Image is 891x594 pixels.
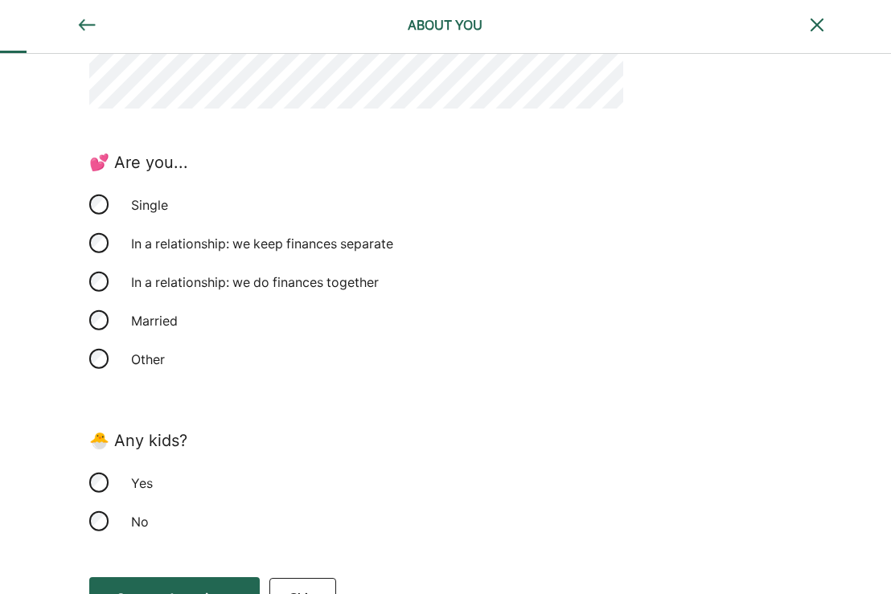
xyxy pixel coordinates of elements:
[121,301,282,340] div: Married
[320,15,572,35] div: ABOUT YOU
[121,186,282,224] div: Single
[89,150,188,174] div: 💕 Are you...
[121,263,388,301] div: In a relationship: we do finances together
[89,428,187,453] div: 🐣 Any kids?
[121,224,403,263] div: In a relationship: we keep finances separate
[121,464,282,502] div: Yes
[121,340,282,379] div: Other
[121,502,282,541] div: No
